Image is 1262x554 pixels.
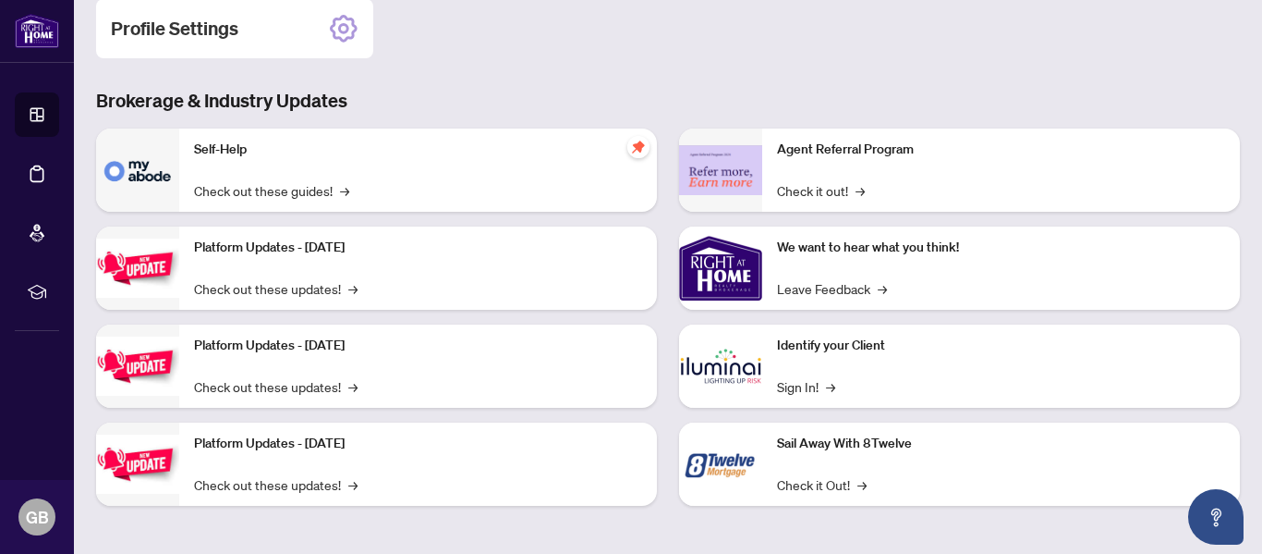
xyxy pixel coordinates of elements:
img: Platform Updates - July 21, 2025 [96,239,179,297]
span: → [857,474,867,495]
button: Open asap [1188,489,1244,545]
p: Self-Help [194,140,642,160]
p: Platform Updates - [DATE] [194,434,642,454]
span: → [826,376,835,397]
a: Check it out!→ [777,180,865,201]
img: Self-Help [96,129,179,212]
p: Identify your Client [777,336,1225,356]
span: → [348,474,358,495]
a: Check out these updates!→ [194,474,358,495]
p: Platform Updates - [DATE] [194,238,642,258]
img: Platform Updates - June 23, 2025 [96,435,179,493]
span: → [348,376,358,397]
span: → [855,180,865,201]
img: Sail Away With 8Twelve [679,423,762,506]
img: Platform Updates - July 8, 2025 [96,337,179,395]
span: → [340,180,349,201]
span: → [348,278,358,299]
p: Sail Away With 8Twelve [777,434,1225,454]
a: Check it Out!→ [777,474,867,495]
p: Platform Updates - [DATE] [194,336,642,356]
a: Check out these guides!→ [194,180,349,201]
p: We want to hear what you think! [777,238,1225,258]
img: Agent Referral Program [679,145,762,196]
span: → [878,278,887,299]
img: logo [15,14,59,48]
img: We want to hear what you think! [679,227,762,310]
h3: Brokerage & Industry Updates [96,88,1240,114]
img: Identify your Client [679,325,762,408]
h2: Profile Settings [111,16,238,42]
a: Check out these updates!→ [194,278,358,299]
span: GB [26,504,49,530]
span: pushpin [627,136,649,158]
a: Sign In!→ [777,376,835,397]
a: Leave Feedback→ [777,278,887,299]
p: Agent Referral Program [777,140,1225,160]
a: Check out these updates!→ [194,376,358,397]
